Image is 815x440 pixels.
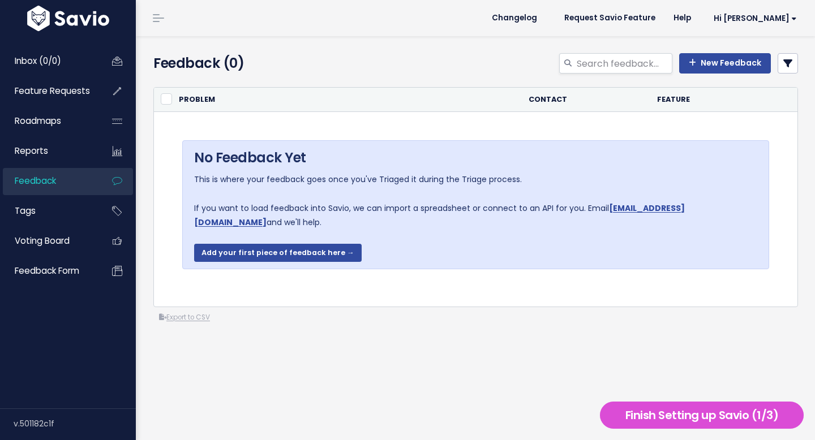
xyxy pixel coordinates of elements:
[15,55,61,67] span: Inbox (0/0)
[605,407,799,424] h5: Finish Setting up Savio (1/3)
[15,175,56,187] span: Feedback
[679,53,771,74] a: New Feedback
[664,10,700,27] a: Help
[3,108,94,134] a: Roadmaps
[3,228,94,254] a: Voting Board
[650,88,765,112] th: Feature
[172,88,522,112] th: Problem
[576,53,672,74] input: Search feedback...
[15,235,70,247] span: Voting Board
[555,10,664,27] a: Request Savio Feature
[153,53,357,74] h4: Feedback (0)
[15,85,90,97] span: Feature Requests
[194,202,685,228] a: [EMAIL_ADDRESS][DOMAIN_NAME]
[182,140,769,269] div: This is where your feedback goes once you've Triaged it during the Triage process. If you want to...
[3,198,94,224] a: Tags
[159,313,210,322] a: Export to CSV
[194,244,362,262] a: Add your first piece of feedback here →
[3,78,94,104] a: Feature Requests
[15,115,61,127] span: Roadmaps
[714,14,797,23] span: Hi [PERSON_NAME]
[3,48,94,74] a: Inbox (0/0)
[3,258,94,284] a: Feedback form
[14,409,136,438] div: v.501182c1f
[492,14,537,22] span: Changelog
[522,88,650,112] th: Contact
[15,265,79,277] span: Feedback form
[24,6,112,31] img: logo-white.9d6f32f41409.svg
[3,138,94,164] a: Reports
[15,145,48,157] span: Reports
[15,205,36,217] span: Tags
[700,10,806,27] a: Hi [PERSON_NAME]
[194,148,757,168] h4: No Feedback Yet
[3,168,94,194] a: Feedback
